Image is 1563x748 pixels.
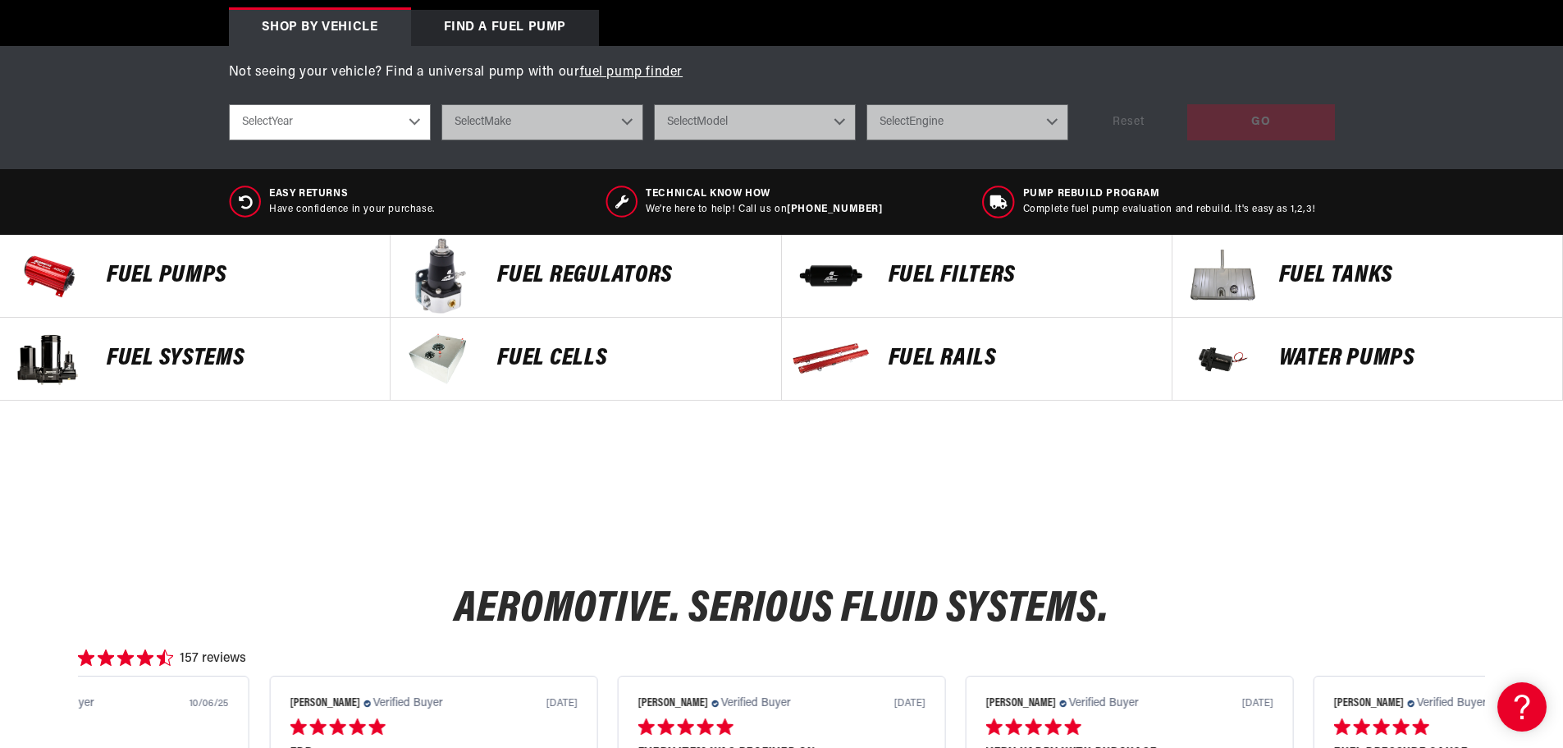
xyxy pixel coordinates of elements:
p: Have confidence in your purchase. [269,203,435,217]
img: FUEL REGULATORS [399,235,481,317]
p: Fuel Tanks [1279,264,1546,288]
a: FUEL REGULATORS FUEL REGULATORS [391,235,781,318]
p: Fuel Pumps [107,264,373,288]
img: Fuel Systems [8,318,90,400]
select: Model [654,104,856,140]
div: Shop by vehicle [229,10,411,46]
span: Easy Returns [269,187,435,201]
img: Fuel Pumps [8,235,90,317]
select: Engine [866,104,1068,140]
a: Fuel Tanks Fuel Tanks [1172,235,1563,318]
a: FUEL Cells FUEL Cells [391,318,781,401]
h2: AEROMOTIVE. SERIOUS FLUID SYSTEMS. [455,590,1108,629]
span: [PERSON_NAME] [1334,696,1404,710]
p: FUEL Cells [497,346,764,371]
span: Verified Buyer [721,696,791,710]
img: Fuel Tanks [1181,235,1263,317]
span: Technical Know How [646,187,882,201]
span: Verified Buyer [372,696,442,710]
div: 10/06/25 [190,699,229,709]
p: FUEL REGULATORS [497,264,764,288]
p: Fuel Systems [107,346,373,371]
img: FUEL Cells [399,318,481,400]
p: Water Pumps [1279,346,1546,371]
div: [DATE] [1242,699,1273,709]
a: Water Pumps Water Pumps [1172,318,1563,401]
div: Find a Fuel Pump [411,10,600,46]
img: Water Pumps [1181,318,1263,400]
span: Verified Buyer [1417,696,1487,710]
select: Make [441,104,643,140]
span: Verified Buyer [1069,696,1139,710]
p: FUEL Rails [889,346,1155,371]
p: Complete fuel pump evaluation and rebuild. It's easy as 1,2,3! [1023,203,1316,217]
div: 5.0 out of 5 stars [986,718,1081,738]
img: FUEL FILTERS [790,235,872,317]
a: FUEL FILTERS FUEL FILTERS [782,235,1172,318]
span: [PERSON_NAME] [986,696,1056,710]
span: 157 reviews [180,649,246,669]
select: Year [229,104,431,140]
a: fuel pump finder [580,66,683,79]
div: 5.0 out of 5 stars [290,718,385,738]
p: Not seeing your vehicle? Find a universal pump with our [229,62,1335,84]
div: [DATE] [894,699,925,709]
span: [PERSON_NAME] [638,696,708,710]
a: [PHONE_NUMBER] [787,204,882,214]
div: 5.0 out of 5 stars [638,718,734,738]
a: FUEL Rails FUEL Rails [782,318,1172,401]
p: FUEL FILTERS [889,264,1155,288]
span: Pump Rebuild program [1023,187,1316,201]
div: [DATE] [546,699,577,709]
div: 5.0 out of 5 stars [1334,718,1429,738]
div: 4.4 out of 5 stars [78,649,173,669]
img: FUEL Rails [790,318,872,400]
span: [PERSON_NAME] [290,696,359,710]
p: We’re here to help! Call us on [646,203,882,217]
